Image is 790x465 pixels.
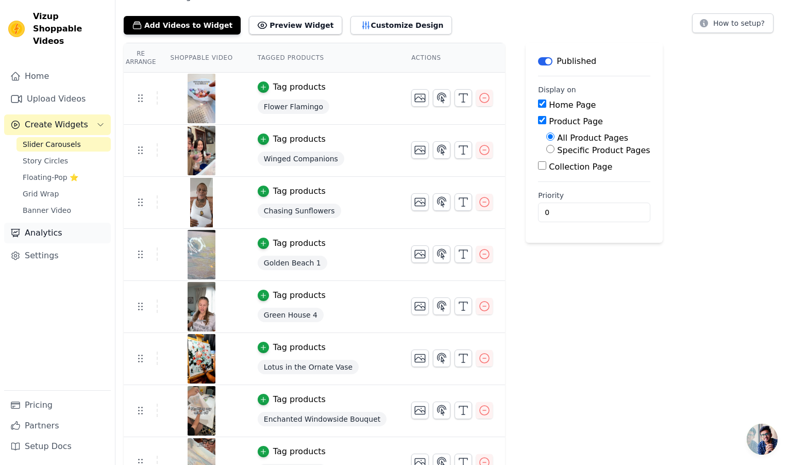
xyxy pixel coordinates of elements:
[4,436,111,457] a: Setup Docs
[258,133,326,145] button: Tag products
[411,350,429,367] button: Change Thumbnail
[258,393,326,406] button: Tag products
[399,43,505,73] th: Actions
[273,341,326,354] div: Tag products
[273,445,326,458] div: Tag products
[258,412,386,426] span: Enchanted Windowside Bouquet
[411,402,429,419] button: Change Thumbnail
[16,187,111,201] a: Grid Wrap
[549,117,603,126] label: Product Page
[411,89,429,107] button: Change Thumbnail
[23,189,59,199] span: Grid Wrap
[187,178,216,227] img: vizup-images-cccd.png
[33,10,107,47] span: Vizup Shoppable Videos
[187,74,216,123] img: vizup-images-d6e1.png
[4,66,111,87] a: Home
[23,205,71,215] span: Banner Video
[273,133,326,145] div: Tag products
[411,297,429,315] button: Change Thumbnail
[258,360,359,374] span: Lotus in the Ornate Vase
[273,185,326,197] div: Tag products
[273,237,326,250] div: Tag products
[549,162,612,172] label: Collection Page
[8,21,25,37] img: Vizup
[4,89,111,109] a: Upload Videos
[692,21,774,30] a: How to setup?
[249,16,342,35] button: Preview Widget
[411,141,429,159] button: Change Thumbnail
[187,334,216,384] img: vizup-images-5fd6.png
[16,154,111,168] a: Story Circles
[187,126,216,175] img: vizup-images-c874.png
[273,289,326,302] div: Tag products
[245,43,399,73] th: Tagged Products
[258,99,329,114] span: Flower Flamingo
[557,133,628,143] label: All Product Pages
[549,100,596,110] label: Home Page
[258,237,326,250] button: Tag products
[187,386,216,436] img: vizup-images-c2dc.png
[16,137,111,152] a: Slider Carousels
[538,190,650,201] label: Priority
[258,204,341,218] span: Chasing Sunflowers
[258,289,326,302] button: Tag products
[557,145,650,155] label: Specific Product Pages
[411,245,429,263] button: Change Thumbnail
[258,308,324,322] span: Green House 4
[258,445,326,458] button: Tag products
[411,193,429,211] button: Change Thumbnail
[4,395,111,416] a: Pricing
[350,16,452,35] button: Customize Design
[258,341,326,354] button: Tag products
[4,114,111,135] button: Create Widgets
[4,416,111,436] a: Partners
[273,393,326,406] div: Tag products
[258,81,326,93] button: Tag products
[187,282,216,331] img: vizup-images-12fa.png
[538,85,576,95] legend: Display on
[258,256,327,270] span: Golden Beach 1
[23,172,78,182] span: Floating-Pop ⭐
[557,55,596,68] p: Published
[187,230,216,279] img: vizup-images-8ecf.png
[23,156,68,166] span: Story Circles
[258,152,344,166] span: Winged Companions
[25,119,88,131] span: Create Widgets
[273,81,326,93] div: Tag products
[258,185,326,197] button: Tag products
[124,43,158,73] th: Re Arrange
[158,43,245,73] th: Shoppable Video
[16,170,111,185] a: Floating-Pop ⭐
[16,203,111,218] a: Banner Video
[692,13,774,33] button: How to setup?
[124,16,241,35] button: Add Videos to Widget
[747,424,778,455] a: 开放式聊天
[23,139,81,150] span: Slider Carousels
[4,223,111,243] a: Analytics
[4,245,111,266] a: Settings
